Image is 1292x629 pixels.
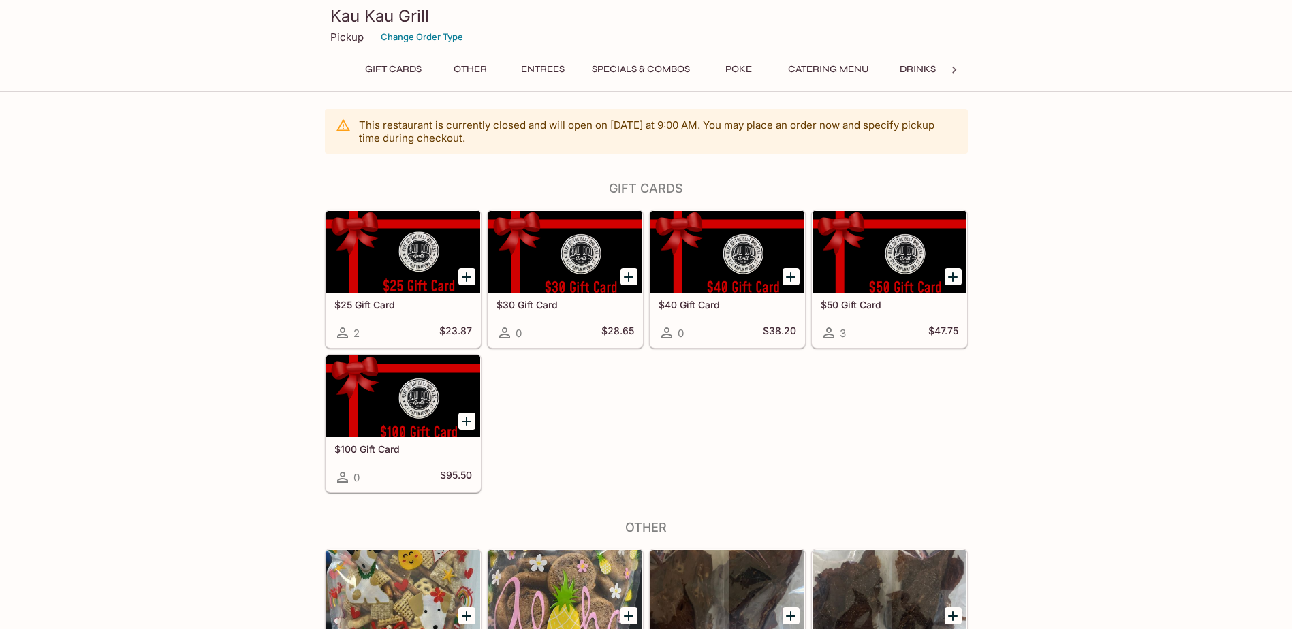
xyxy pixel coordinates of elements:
button: Add $40 Gift Card [783,268,800,285]
button: Add $25 Gift Card [458,268,475,285]
p: Pickup [330,31,364,44]
span: 2 [353,327,360,340]
span: 0 [678,327,684,340]
button: Add $100 Gift Card [458,413,475,430]
h4: Other [325,520,968,535]
button: Drinks [887,60,949,79]
a: $25 Gift Card2$23.87 [326,210,481,348]
button: Add $50 Gift Card [945,268,962,285]
button: Add Crispy Pepper Beef Jerky [945,607,962,624]
div: $40 Gift Card [650,211,804,293]
button: Add $30 Gift Card [620,268,637,285]
h4: Gift Cards [325,181,968,196]
h5: $38.20 [763,325,796,341]
div: $25 Gift Card [326,211,480,293]
h5: $40 Gift Card [659,299,796,310]
button: Entrees [512,60,573,79]
div: $100 Gift Card [326,355,480,437]
h5: $30 Gift Card [497,299,634,310]
h5: $47.75 [928,325,958,341]
button: Poke [708,60,770,79]
div: $30 Gift Card [488,211,642,293]
div: $50 Gift Card [813,211,966,293]
h5: $23.87 [439,325,472,341]
span: 0 [516,327,522,340]
a: $30 Gift Card0$28.65 [488,210,643,348]
p: This restaurant is currently closed and will open on [DATE] at 9:00 AM . You may place an order n... [359,118,957,144]
button: Catering Menu [781,60,877,79]
button: Specials & Combos [584,60,697,79]
span: 3 [840,327,846,340]
a: $40 Gift Card0$38.20 [650,210,805,348]
a: $100 Gift Card0$95.50 [326,355,481,492]
h5: $95.50 [440,469,472,485]
h5: $50 Gift Card [821,299,958,310]
span: 0 [353,471,360,484]
h3: Kau Kau Grill [330,5,962,27]
h5: $25 Gift Card [334,299,472,310]
h5: $100 Gift Card [334,443,472,455]
button: Change Order Type [375,27,469,48]
button: Add Chex Mix [458,607,475,624]
button: Gift Cards [358,60,429,79]
h5: $28.65 [601,325,634,341]
button: Add Crispy Teriyaki Beef Jerky [783,607,800,624]
button: Add Chocolate Chip Cookies [620,607,637,624]
a: $50 Gift Card3$47.75 [812,210,967,348]
button: Other [440,60,501,79]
